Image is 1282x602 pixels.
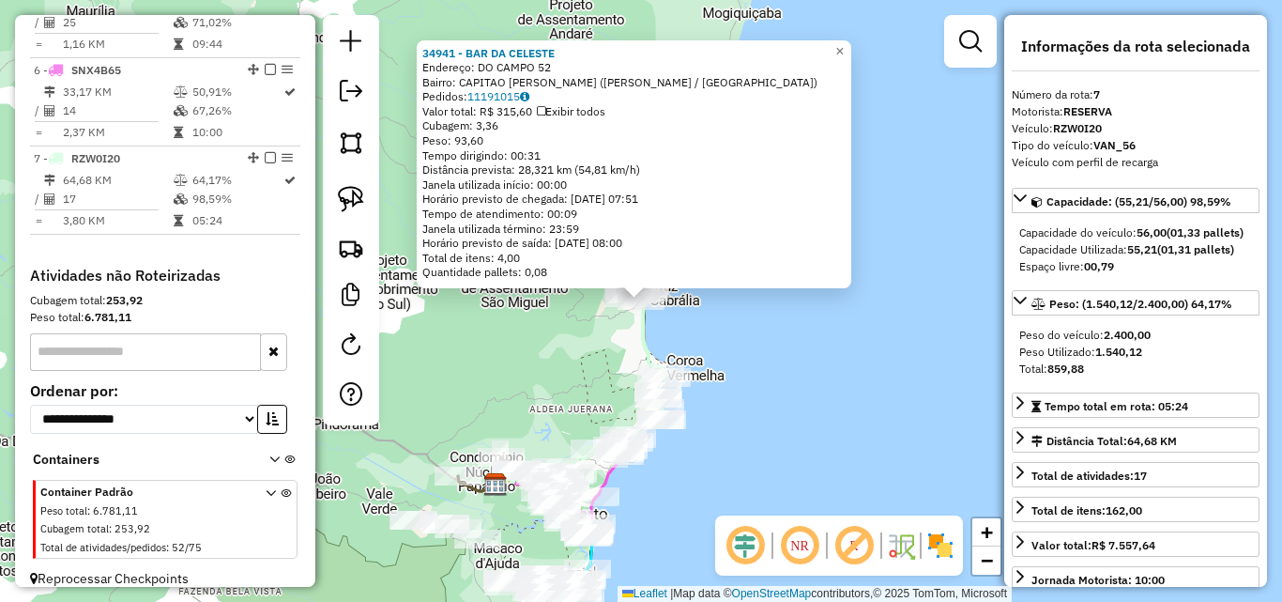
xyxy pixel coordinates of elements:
[44,193,55,205] i: Total de Atividades
[1012,532,1259,557] a: Valor total:R$ 7.557,64
[564,560,611,579] div: Atividade não roteirizada - SORELLA
[172,541,202,554] span: 52/75
[484,573,531,592] div: Atividade não roteirizada - PANIF OLIVEIRA
[191,211,282,230] td: 05:24
[527,490,574,509] div: Atividade não roteirizada - BRASIL MERCADO LTDA
[30,570,189,587] span: Reprocessar Checkpoints
[174,175,188,186] i: % de utilização do peso
[62,171,173,190] td: 64,68 KM
[422,222,846,237] div: Janela utilizada término: 23:59
[34,13,43,32] td: /
[174,17,188,28] i: % de utilização da cubagem
[835,43,844,59] span: ×
[637,399,684,418] div: Atividade não roteirizada - RM CONVENIENCIA
[519,574,566,593] div: Atividade não roteirizada - SIRLEI LAGE
[925,531,955,561] img: Exibir/Ocultar setores
[33,450,245,470] span: Containers
[1019,241,1252,258] div: Capacidade Utilizada:
[1137,225,1167,239] strong: 56,00
[454,530,501,548] div: Atividade não roteirizada - CHUR. FAZENDINHA
[62,13,173,32] td: 25
[1046,194,1231,208] span: Capacidade: (55,21/56,00) 98,59%
[191,171,282,190] td: 64,17%
[1053,121,1102,135] strong: RZW0I20
[1093,138,1136,152] strong: VAN_56
[1031,502,1142,519] div: Total de itens:
[981,548,993,572] span: −
[972,518,1000,547] a: Zoom in
[491,462,538,481] div: Atividade não roteirizada - ZE DISTRIBUIDORA
[422,104,846,119] div: Valor total: R$ 315,60
[422,192,846,207] div: Horário previsto de chegada: [DATE] 07:51
[1167,225,1244,239] strong: (01,33 pallets)
[525,575,572,594] div: Atividade não roteirizada - BODEGA DISTRIBUIDORA
[832,523,877,568] span: Exibir rótulo
[191,101,282,120] td: 67,26%
[34,101,43,120] td: /
[40,484,243,501] span: Container Padrão
[622,587,667,600] a: Leaflet
[422,162,846,178] div: Distância prevista: 28,321 km (54,81 km/h)
[30,379,300,402] label: Ordenar por:
[34,190,43,208] td: /
[191,190,282,208] td: 98,59%
[972,547,1000,575] a: Zoom out
[1063,104,1112,118] strong: RESERVA
[191,35,282,54] td: 09:44
[1031,537,1155,554] div: Valor total:
[62,101,173,120] td: 14
[1012,497,1259,522] a: Total de itens:162,00
[634,382,681,401] div: Atividade não roteirizada - COISA LINDA CABANA P
[1104,328,1151,342] strong: 2.400,00
[114,522,150,535] span: 253,92
[248,152,259,163] em: Alterar sequência das rotas
[62,83,173,101] td: 33,17 KM
[332,23,370,65] a: Nova sessão e pesquisa
[1019,361,1252,378] div: Total:
[422,75,846,90] div: Bairro: CAPITAO [PERSON_NAME] ([PERSON_NAME] / [GEOGRAPHIC_DATA])
[1019,344,1252,361] div: Peso Utilizado:
[282,64,293,75] em: Opções
[40,522,109,535] span: Cubagem total
[1012,103,1259,120] div: Motorista:
[1127,434,1177,448] span: 64,68 KM
[518,583,565,602] div: Atividade não roteirizada - CL CONVENI NCIA
[1012,137,1259,154] div: Tipo do veículo:
[284,175,296,186] i: Rota otimizada
[338,186,364,212] img: Selecionar atividades - laço
[422,46,555,60] a: 34941 - BAR DA CELESTE
[1012,566,1259,592] a: Jornada Motorista: 10:00
[62,123,173,142] td: 2,37 KM
[1106,503,1142,517] strong: 162,00
[486,572,533,591] div: Atividade não roteirizada - CANTINHO DA ELIANE
[71,151,120,165] span: RZW0I20
[1031,433,1177,450] div: Distância Total:
[1045,399,1188,413] span: Tempo total em rota: 05:24
[40,504,87,517] span: Peso total
[1012,290,1259,316] a: Peso: (1.540,12/2.400,00) 64,17%
[723,523,768,568] span: Ocultar deslocamento
[981,520,993,544] span: +
[1012,188,1259,213] a: Capacidade: (55,21/56,00) 98,59%
[1127,242,1157,256] strong: 55,21
[174,193,188,205] i: % de utilização da cubagem
[422,515,469,533] div: Atividade não roteirizada - BAR. MERC. DA MORENA
[1019,328,1151,342] span: Peso do veículo:
[71,63,121,77] span: SNX4B65
[422,89,846,104] div: Pedidos:
[537,104,605,118] span: Exibir todos
[1012,393,1259,418] a: Tempo total em rota: 05:24
[1091,538,1155,552] strong: R$ 7.557,64
[30,267,300,285] h4: Atividades não Roteirizadas
[483,472,508,497] img: GP7 PORTO SEGURO
[1012,86,1259,103] div: Número da rota:
[93,504,138,517] span: 6.781,11
[106,293,143,307] strong: 253,92
[1134,469,1147,483] strong: 17
[571,440,618,458] div: Atividade não roteirizada - SUPERMERCADO MONTE D
[34,63,121,77] span: 6 -
[520,91,529,102] i: Observações
[332,276,370,318] a: Criar modelo
[1047,362,1084,376] strong: 859,88
[422,118,846,133] div: Cubagem: 3,36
